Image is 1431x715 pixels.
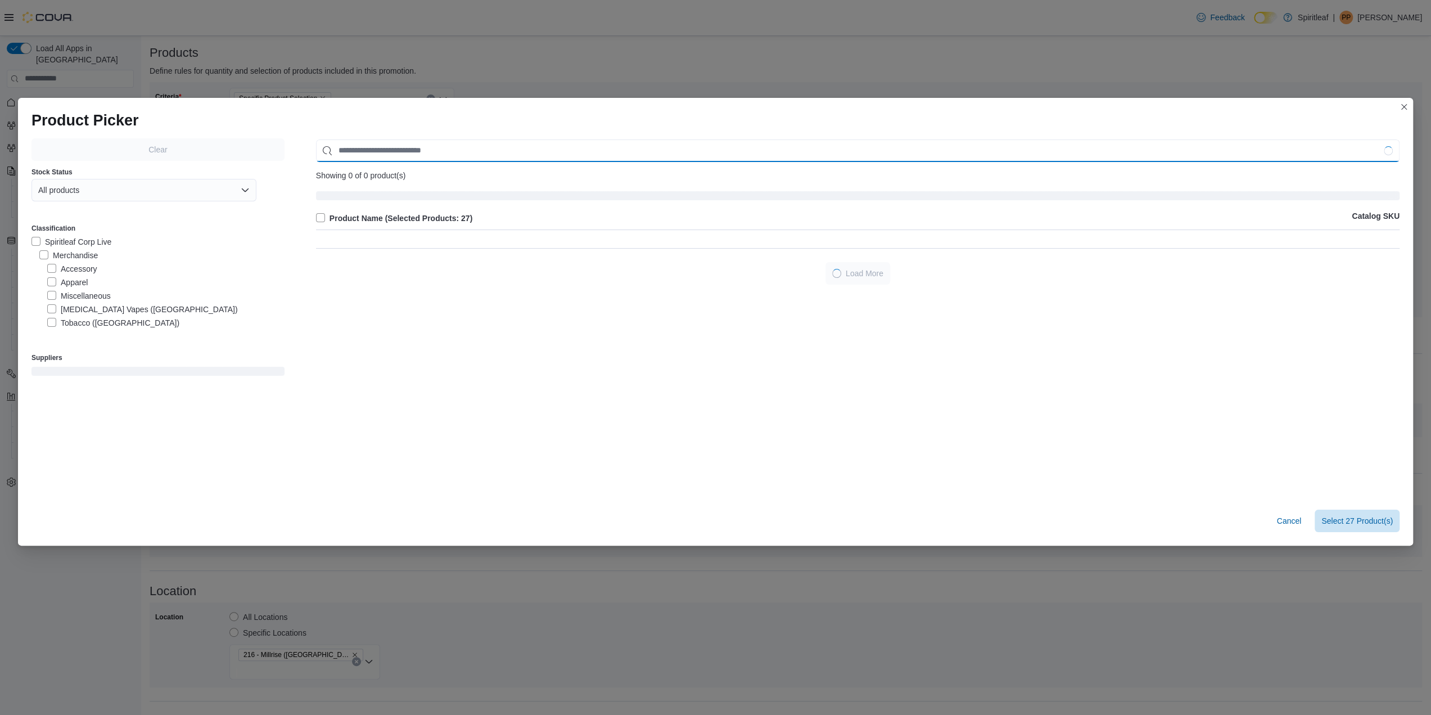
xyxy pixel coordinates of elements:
span: Load More [846,268,883,279]
span: Clear [148,144,167,155]
button: LoadingLoad More [825,262,890,285]
label: Merchandise [39,249,98,262]
label: Spiritleaf Corp Live [31,235,111,249]
span: Loading [832,269,841,278]
label: Stock Status [31,168,73,177]
h1: Product Picker [31,111,139,129]
label: [MEDICAL_DATA] Vapes ([GEOGRAPHIC_DATA]) [47,303,238,316]
button: Cancel [1272,510,1306,532]
span: Select 27 Product(s) [1321,515,1393,527]
label: Accessory [47,262,97,276]
button: Select 27 Product(s) [1315,510,1400,532]
button: Closes this modal window [1397,100,1411,114]
label: Classification [31,224,75,233]
span: Cancel [1277,515,1302,527]
label: Miscellaneous [47,289,111,303]
input: Use aria labels when no actual label is in use [316,140,1400,162]
label: Snacks ([GEOGRAPHIC_DATA]) [47,330,176,343]
label: Tobacco ([GEOGRAPHIC_DATA]) [47,316,179,330]
span: Loading [316,194,1400,203]
label: Suppliers [31,353,62,362]
label: Product Name (Selected Products: 27) [316,212,472,225]
label: Apparel [47,276,88,289]
button: All products [31,179,256,201]
button: Clear [31,138,285,161]
span: Loading [31,369,285,378]
p: Catalog SKU [1352,212,1400,225]
div: Showing 0 of 0 product(s) [316,171,1400,180]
